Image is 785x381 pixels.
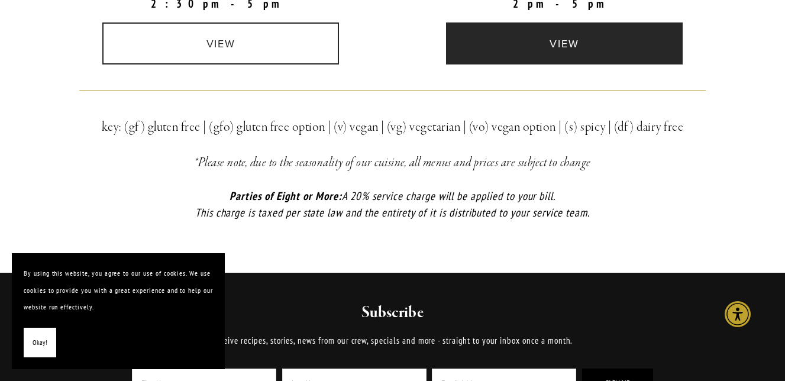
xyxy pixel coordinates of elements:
[126,334,658,348] p: Receive recipes, stories, news from our crew, specials and more - straight to your inbox once a m...
[230,189,342,203] em: Parties of Eight or More:
[79,117,706,138] h3: key: (gf) gluten free | (gfo) gluten free option | (v) vegan | (vg) vegetarian | (vo) vegan optio...
[446,22,683,64] a: view
[194,154,591,171] em: *Please note, due to the seasonality of our cuisine, all menus and prices are subject to change
[102,22,339,64] a: view
[33,334,47,351] span: Okay!
[24,265,213,316] p: By using this website, you agree to our use of cookies. We use cookies to provide you with a grea...
[195,189,590,220] em: A 20% service charge will be applied to your bill. This charge is taxed per state law and the ent...
[12,253,225,369] section: Cookie banner
[24,328,56,358] button: Okay!
[725,301,751,327] div: Accessibility Menu
[126,302,658,324] h2: Subscribe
